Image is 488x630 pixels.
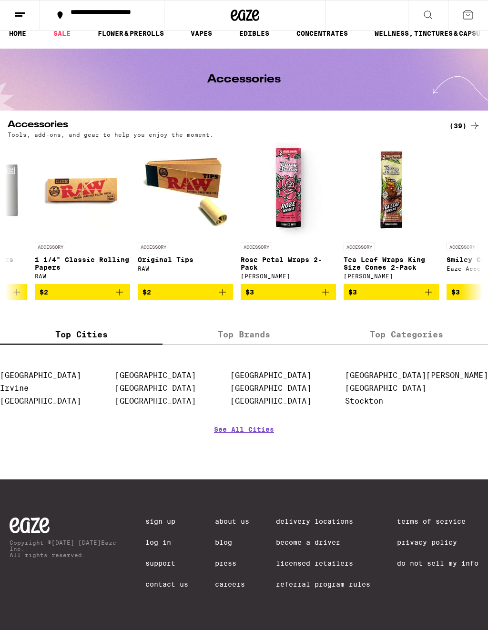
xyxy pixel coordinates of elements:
a: See All Cities [214,426,274,461]
a: [GEOGRAPHIC_DATA] [345,384,426,393]
a: Blog [215,539,249,546]
a: [GEOGRAPHIC_DATA] [115,384,196,393]
button: Add to bag [241,284,336,300]
label: Top Brands [163,324,325,345]
span: $3 [245,288,254,296]
a: CONCENTRATES [292,28,353,39]
a: Do Not Sell My Info [397,559,478,567]
a: Open page for Rose Petal Wraps 2-Pack from Blazy Susan [241,142,336,284]
a: Referral Program Rules [276,580,370,588]
p: Original Tips [138,256,233,264]
span: $3 [348,288,357,296]
a: [GEOGRAPHIC_DATA] [230,396,311,406]
p: ACCESSORY [138,243,169,251]
a: (39) [449,120,480,132]
button: Add to bag [138,284,233,300]
a: Open page for Original Tips from RAW [138,142,233,284]
img: RAW - Original Tips [138,142,233,238]
a: Terms of Service [397,518,478,525]
span: $3 [451,288,460,296]
div: RAW [35,273,130,279]
a: HOME [4,28,31,39]
p: Tools, add-ons, and gear to help you enjoy the moment. [8,132,213,138]
div: [PERSON_NAME] [241,273,336,279]
button: Add to bag [344,284,439,300]
p: ACCESSORY [35,243,66,251]
a: Stockton [345,396,383,406]
p: Tea Leaf Wraps King Size Cones 2-Pack [344,256,439,271]
img: Blazy Susan - Rose Petal Wraps 2-Pack [241,142,336,238]
p: 1 1/4" Classic Rolling Papers [35,256,130,271]
a: [GEOGRAPHIC_DATA] [115,371,196,380]
a: Log In [145,539,188,546]
a: Open page for 1 1/4" Classic Rolling Papers from RAW [35,142,130,284]
a: Licensed Retailers [276,559,370,567]
a: Support [145,559,188,567]
p: Copyright © [DATE]-[DATE] Eaze Inc. All rights reserved. [10,539,119,558]
a: FLOWER & PREROLLS [93,28,169,39]
p: ACCESSORY [241,243,272,251]
a: Privacy Policy [397,539,478,546]
a: About Us [215,518,249,525]
a: Press [215,559,249,567]
a: Careers [215,580,249,588]
div: [PERSON_NAME] [344,273,439,279]
a: [GEOGRAPHIC_DATA] [115,396,196,406]
a: Delivery Locations [276,518,370,525]
a: [GEOGRAPHIC_DATA] [230,371,311,380]
a: Contact Us [145,580,188,588]
a: Open page for Tea Leaf Wraps King Size Cones 2-Pack from Blazy Susan [344,142,439,284]
a: Become a Driver [276,539,370,546]
a: EDIBLES [234,28,274,39]
a: [GEOGRAPHIC_DATA][PERSON_NAME] [345,371,488,380]
a: SALE [49,28,75,39]
label: Top Categories [325,324,488,345]
button: Add to bag [35,284,130,300]
h2: Accessories [8,120,434,132]
div: RAW [138,265,233,272]
a: [GEOGRAPHIC_DATA] [230,384,311,393]
img: RAW - 1 1/4" Classic Rolling Papers [35,142,130,238]
img: Blazy Susan - Tea Leaf Wraps King Size Cones 2-Pack [344,142,439,238]
p: ACCESSORY [344,243,375,251]
span: $2 [142,288,151,296]
span: $2 [40,288,48,296]
h1: Accessories [207,74,281,85]
p: Rose Petal Wraps 2-Pack [241,256,336,271]
p: ACCESSORY [447,243,478,251]
a: Sign Up [145,518,188,525]
a: VAPES [186,28,217,39]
